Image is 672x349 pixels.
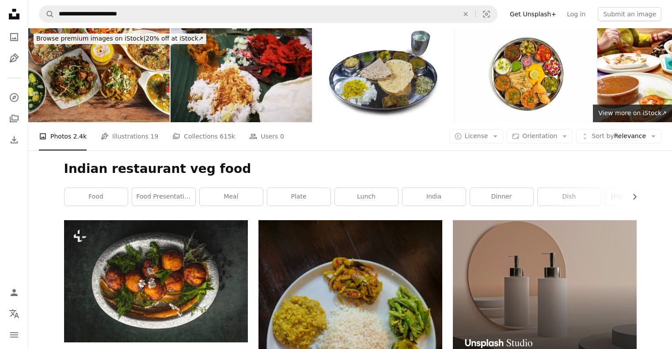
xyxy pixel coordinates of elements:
[220,131,235,141] span: 615k
[562,7,591,21] a: Log in
[313,28,454,122] img: Vegetarian Indian thali, Indian home food with lentil dal, paneer, roti, rice, curd and chutney, ...
[505,7,562,21] a: Get Unsplash+
[507,129,573,143] button: Orientation
[64,277,248,285] a: a white plate topped with food on top of a table
[280,131,284,141] span: 0
[476,6,497,23] button: Visual search
[132,188,195,206] a: food presentation
[171,28,312,122] img: Banana Leaf Rice
[593,105,672,122] a: View more on iStock↗
[28,28,212,49] a: Browse premium images on iStock|20% off at iStock↗
[28,28,170,122] img: Assorted indian foods pav bhaji,veg ball manchurian,mutter paneer, malai kofta and palak paneer o...
[151,131,159,141] span: 19
[449,129,504,143] button: License
[5,110,23,128] a: Collections
[402,188,466,206] a: india
[5,131,23,149] a: Download History
[39,5,497,23] form: Find visuals sitewide
[5,49,23,67] a: Illustrations
[5,89,23,106] a: Explore
[5,284,23,301] a: Log in / Sign up
[522,132,557,139] span: Orientation
[172,122,235,150] a: Collections 615k
[592,132,614,139] span: Sort by
[64,220,248,342] img: a white plate topped with food on top of a table
[538,188,601,206] a: dish
[465,132,488,139] span: License
[5,305,23,323] button: Language
[470,188,533,206] a: dinner
[64,161,637,177] h1: Indian restaurant veg food
[5,28,23,46] a: Photos
[598,109,667,116] span: View more on iStock ↗
[36,35,145,42] span: Browse premium images on iStock |
[456,6,475,23] button: Clear
[39,6,54,23] button: Search Unsplash
[626,188,637,206] button: scroll list to the right
[34,34,206,44] div: 20% off at iStock ↗
[267,188,330,206] a: plate
[592,132,646,141] span: Relevance
[598,7,661,21] button: Submit an image
[455,28,596,122] img: Traditional Indian food Thali served in plate. Top view.
[249,122,284,150] a: Users 0
[335,188,398,206] a: lunch
[5,326,23,344] button: Menu
[101,122,158,150] a: Illustrations 19
[605,188,668,206] a: [PERSON_NAME]
[200,188,263,206] a: meal
[65,188,128,206] a: food
[258,339,442,347] a: A plate of rice and various south asian dishes.
[576,129,661,143] button: Sort byRelevance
